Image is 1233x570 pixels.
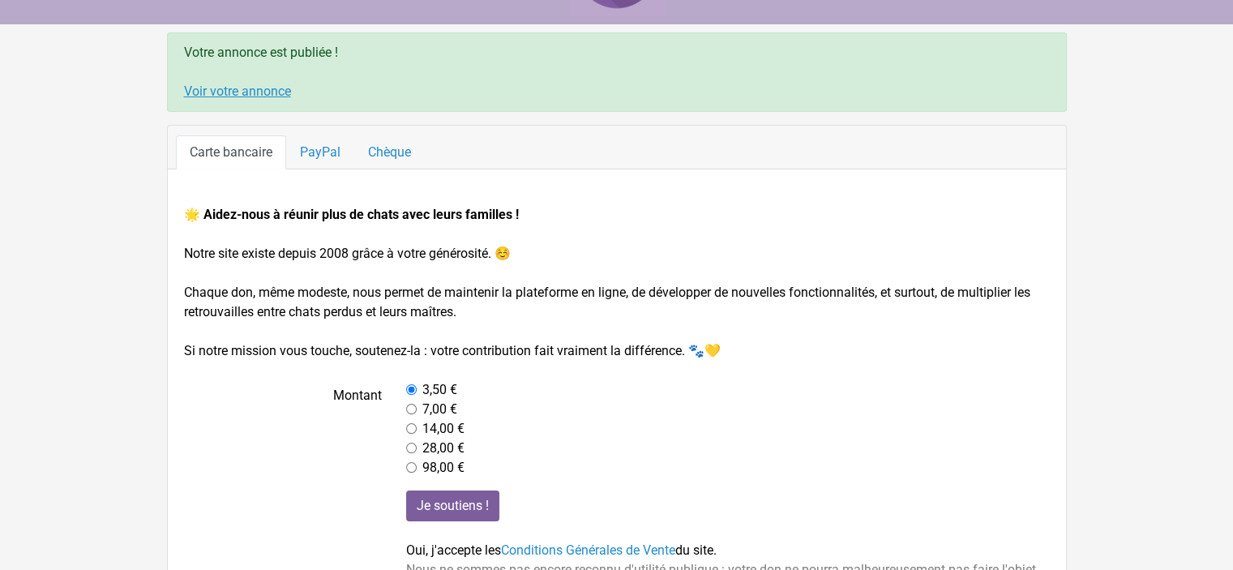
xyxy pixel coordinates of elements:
[406,491,499,521] input: Je soutiens !
[422,419,465,439] label: 14,00 €
[184,207,519,222] strong: 🌟 Aidez-nous à réunir plus de chats avec leurs familles !
[172,380,395,478] label: Montant
[184,84,291,99] a: Voir votre annonce
[422,458,465,478] label: 98,00 €
[501,542,675,558] a: Conditions Générales de Vente
[422,380,457,400] label: 3,50 €
[176,135,286,169] a: Carte bancaire
[422,439,465,458] label: 28,00 €
[286,135,354,169] a: PayPal
[354,135,425,169] a: Chèque
[422,400,457,419] label: 7,00 €
[406,542,717,558] span: Oui, j'accepte les du site.
[167,32,1067,112] div: Votre annonce est publiée !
